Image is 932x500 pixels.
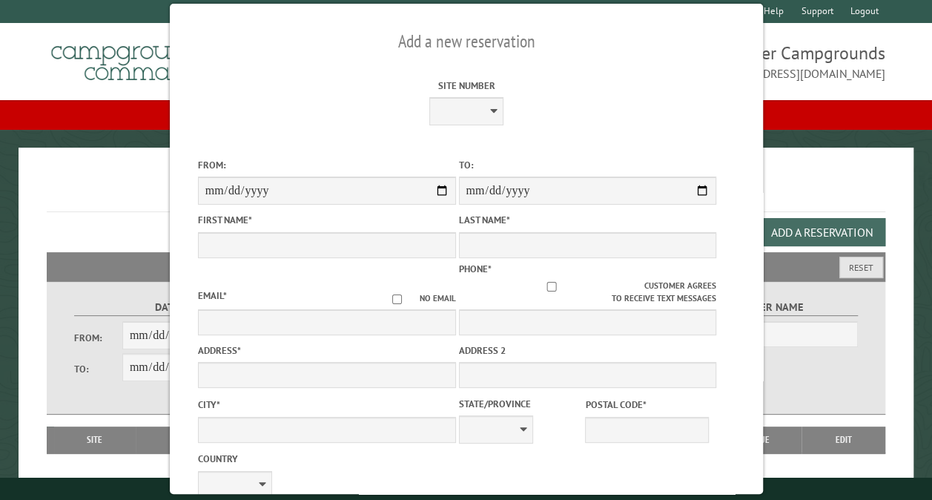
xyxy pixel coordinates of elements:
[197,158,455,172] label: From:
[759,218,885,246] button: Add a Reservation
[337,79,595,93] label: Site Number
[458,343,716,358] label: Address 2
[197,343,455,358] label: Address
[197,213,455,227] label: First Name
[47,29,232,87] img: Campground Commander
[197,289,226,302] label: Email
[802,427,886,453] th: Edit
[839,257,883,278] button: Reset
[458,397,582,411] label: State/Province
[74,362,122,376] label: To:
[47,171,885,212] h1: Reservations
[74,299,266,316] label: Dates
[47,252,885,280] h2: Filters
[458,263,491,275] label: Phone
[585,398,709,412] label: Postal Code
[458,158,716,172] label: To:
[458,282,644,292] input: Customer agrees to receive text messages
[458,213,716,227] label: Last Name
[197,27,735,56] h2: Add a new reservation
[197,398,455,412] label: City
[458,280,716,305] label: Customer agrees to receive text messages
[197,452,455,466] label: Country
[374,292,455,305] label: No email
[136,427,242,453] th: Dates
[374,295,419,304] input: No email
[54,427,136,453] th: Site
[74,331,122,345] label: From:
